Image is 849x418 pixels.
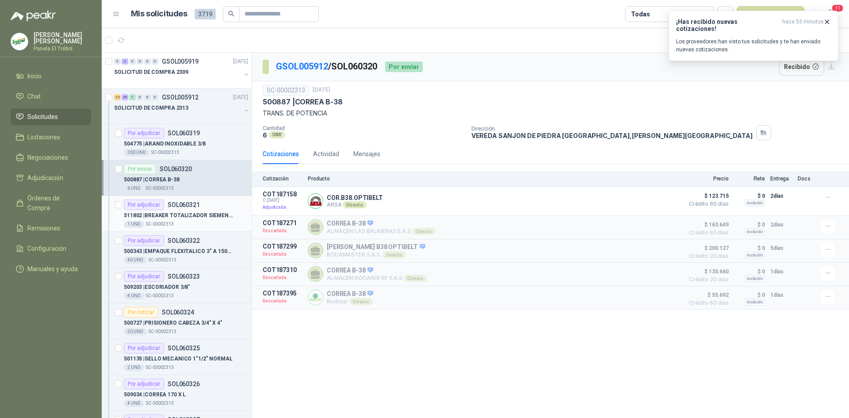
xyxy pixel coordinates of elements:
p: 5 días [770,243,792,253]
p: SOL060322 [168,238,200,244]
p: Producto [308,176,679,182]
p: Cotización [263,176,302,182]
p: 1 días [770,290,792,300]
p: RODAMASTER S.A.S. [327,251,425,258]
a: Por adjudicarSOL060325501135 |SELLO MECANICO 1"1/2" NORMAL2 UNDSC-00002313 [102,339,252,375]
p: Descartada [263,297,302,306]
p: CORREA B-38 [327,290,373,298]
p: SOL060325 [168,345,200,351]
p: [PERSON_NAME] [PERSON_NAME] [34,32,91,44]
p: TRANS. DE POTENCIA [263,108,838,118]
span: Solicitudes [27,112,58,122]
span: Crédito 60 días [685,300,729,306]
span: Crédito 60 días [685,201,729,207]
div: Incluido [744,299,765,306]
p: 2 días [770,219,792,230]
div: Incluido [744,275,765,282]
span: Crédito 60 días [685,230,729,235]
p: Docs [798,176,815,182]
p: SC-00002313 [146,400,174,407]
div: 0 [137,94,143,100]
a: Por adjudicarSOL060321511802 |BREAKER TOTALIZADOR SIEMENS 3VA1220-SEF32-0AA00(140-200)AMP1 UNDSC-... [102,196,252,232]
p: COT187158 [263,191,302,198]
a: Solicitudes [11,108,91,125]
div: 0 [152,58,158,65]
span: Crédito 30 días [685,277,729,282]
p: 1 días [770,266,792,277]
a: Por adjudicarSOL060322500343 |EMPAQUE FLEXITALICO 3" A 150PSI40 UNDSC-00002313 [102,232,252,268]
img: Company Logo [308,194,323,208]
h1: Mis solicitudes [131,8,187,20]
a: GSOL005912 [276,61,328,72]
div: 3 [122,58,128,65]
p: SOLICITUD DE COMPRA 2313 [114,104,188,112]
p: SC-00002313 [146,221,174,228]
div: Por adjudicar [124,271,164,282]
p: SOL060319 [168,130,200,136]
span: 3719 [195,9,216,19]
p: COT187395 [263,290,302,297]
p: COR.B38.OPTIBELT [327,194,383,201]
p: 501135 | SELLO MECANICO 1"1/2" NORMAL [124,355,233,363]
div: 4 UND [124,292,144,299]
div: Mensajes [353,149,380,159]
button: 11 [822,6,838,22]
p: $ 0 [734,290,765,300]
div: UND [269,131,285,138]
div: 40 UND [124,257,147,264]
span: search [228,11,234,17]
p: $ 0 [734,191,765,201]
span: $ 55.692 [685,290,729,300]
div: 1 UND [124,221,144,228]
a: Inicio [11,68,91,84]
div: Directo [349,298,373,305]
div: 0 [144,58,151,65]
p: Flete [734,176,765,182]
p: SC-00002313 [146,364,174,371]
p: 6 [263,131,267,139]
p: SC-00002313 [146,292,174,299]
div: 1 [129,94,136,100]
a: Licitaciones [11,129,91,146]
p: 500727 | PRISIONERO CABEZA 3/4" X 4" [124,319,222,327]
div: 0 [152,94,158,100]
a: Por enviarSOL060320500887 |CORREA B-386 UNDSC-00002313 [102,160,252,196]
p: 500343 | EMPAQUE FLEXITALICO 3" A 150PSI [124,247,234,256]
p: ALMACEN LAS BALINERAS S.A.S [327,228,436,235]
span: Inicio [27,71,42,81]
p: [DATE] [233,58,248,66]
div: Por enviar [385,61,423,72]
p: Descartada [263,273,302,282]
p: $ 0 [734,219,765,230]
p: Entrega [770,176,792,182]
a: Chat [11,88,91,105]
a: 32 36 1 0 0 0 GSOL005912[DATE] SOLICITUD DE COMPRA 2313 [114,92,250,120]
div: Incluido [744,228,765,235]
span: $ 123.715 [685,191,729,201]
p: 504775 | ARAND INOXIDABLE 3/8 [124,140,206,148]
p: Descartada [263,226,302,235]
button: ¡Has recibido nuevas cotizaciones!hace 53 minutos Los proveedores han visto tus solicitudes y te ... [669,11,838,61]
div: Incluido [744,252,765,259]
p: Dirección [471,126,753,132]
p: Panela El Trébol [34,46,91,51]
a: Negociaciones [11,149,91,166]
span: Manuales y ayuda [27,264,78,274]
div: Por adjudicar [124,128,164,138]
a: Órdenes de Compra [11,190,91,216]
div: Por adjudicar [124,379,164,389]
a: Por adjudicarSOL060326509034 |CORREA 170 X L4 UNDSC-00002313 [102,375,252,411]
p: / SOL060320 [276,60,378,73]
div: 2 UND [124,364,144,371]
p: [PERSON_NAME] B38 OPTIBELT [327,243,425,251]
div: SC-00002313 [263,85,309,96]
div: 0 [129,58,136,65]
div: 4 UND [124,400,144,407]
p: COT187299 [263,243,302,250]
p: Descartada [263,250,302,259]
p: $ 0 [734,266,765,277]
div: Cotizaciones [263,149,299,159]
a: Adjudicación [11,169,91,186]
p: VEREDA SANJON DE PIEDRA [GEOGRAPHIC_DATA] , [PERSON_NAME][GEOGRAPHIC_DATA] [471,132,753,139]
p: [DATE] [313,86,330,94]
